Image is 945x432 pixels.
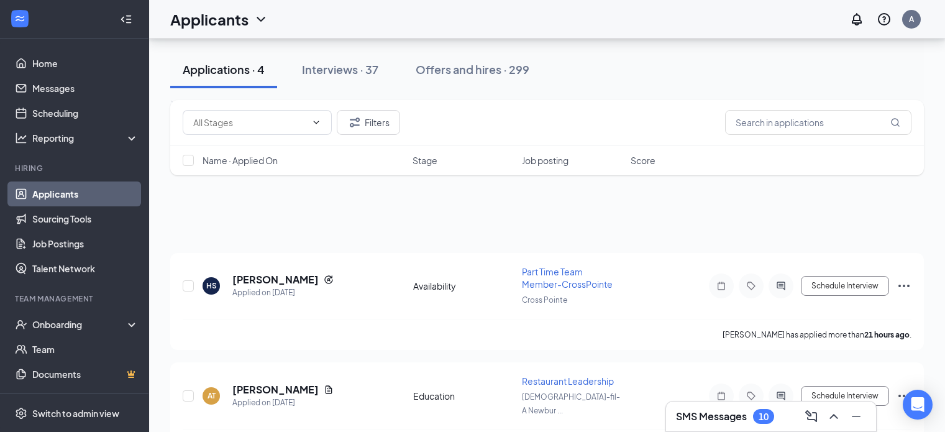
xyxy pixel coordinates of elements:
[877,12,892,27] svg: QuestionInfo
[522,295,567,305] span: Cross Pointe
[193,116,306,129] input: All Stages
[32,206,139,231] a: Sourcing Tools
[804,409,819,424] svg: ComposeMessage
[522,266,613,290] span: Part Time Team Member-CrossPointe
[32,337,139,362] a: Team
[897,278,911,293] svg: Ellipses
[324,385,334,395] svg: Document
[15,163,136,173] div: Hiring
[714,281,729,291] svg: Note
[714,391,729,401] svg: Note
[676,410,747,423] h3: SMS Messages
[725,110,911,135] input: Search in applications
[15,132,27,144] svg: Analysis
[522,392,620,415] span: [DEMOGRAPHIC_DATA]-fil-A Newbur ...
[801,386,889,406] button: Schedule Interview
[801,276,889,296] button: Schedule Interview
[32,407,119,420] div: Switch to admin view
[15,293,136,304] div: Team Management
[170,9,249,30] h1: Applicants
[744,281,759,291] svg: Tag
[849,409,864,424] svg: Minimize
[120,13,132,25] svg: Collapse
[311,117,321,127] svg: ChevronDown
[208,390,216,401] div: AT
[32,231,139,256] a: Job Postings
[232,397,334,409] div: Applied on [DATE]
[337,110,400,135] button: Filter Filters
[15,407,27,420] svg: Settings
[903,390,933,420] div: Open Intercom Messenger
[253,12,268,27] svg: ChevronDown
[413,154,437,167] span: Stage
[206,280,217,291] div: HS
[413,280,514,292] div: Availability
[826,409,841,424] svg: ChevronUp
[32,132,139,144] div: Reporting
[183,62,265,77] div: Applications · 4
[416,62,529,77] div: Offers and hires · 299
[347,115,362,130] svg: Filter
[801,407,821,426] button: ComposeMessage
[774,281,788,291] svg: ActiveChat
[522,375,614,387] span: Restaurant Leadership
[890,117,900,127] svg: MagnifyingGlass
[744,391,759,401] svg: Tag
[32,318,128,331] div: Onboarding
[32,362,139,387] a: DocumentsCrown
[846,407,866,426] button: Minimize
[32,387,139,411] a: SurveysCrown
[302,62,378,77] div: Interviews · 37
[32,256,139,281] a: Talent Network
[324,275,334,285] svg: Reapply
[849,12,864,27] svg: Notifications
[723,329,911,340] p: [PERSON_NAME] has applied more than .
[824,407,844,426] button: ChevronUp
[232,287,334,299] div: Applied on [DATE]
[864,330,910,339] b: 21 hours ago
[631,154,655,167] span: Score
[413,390,514,402] div: Education
[203,154,278,167] span: Name · Applied On
[232,383,319,397] h5: [PERSON_NAME]
[232,273,319,287] h5: [PERSON_NAME]
[897,388,911,403] svg: Ellipses
[774,391,788,401] svg: ActiveChat
[32,182,139,206] a: Applicants
[759,411,769,422] div: 10
[32,101,139,126] a: Scheduling
[909,14,914,24] div: A
[14,12,26,25] svg: WorkstreamLogo
[32,76,139,101] a: Messages
[32,51,139,76] a: Home
[15,318,27,331] svg: UserCheck
[522,154,568,167] span: Job posting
